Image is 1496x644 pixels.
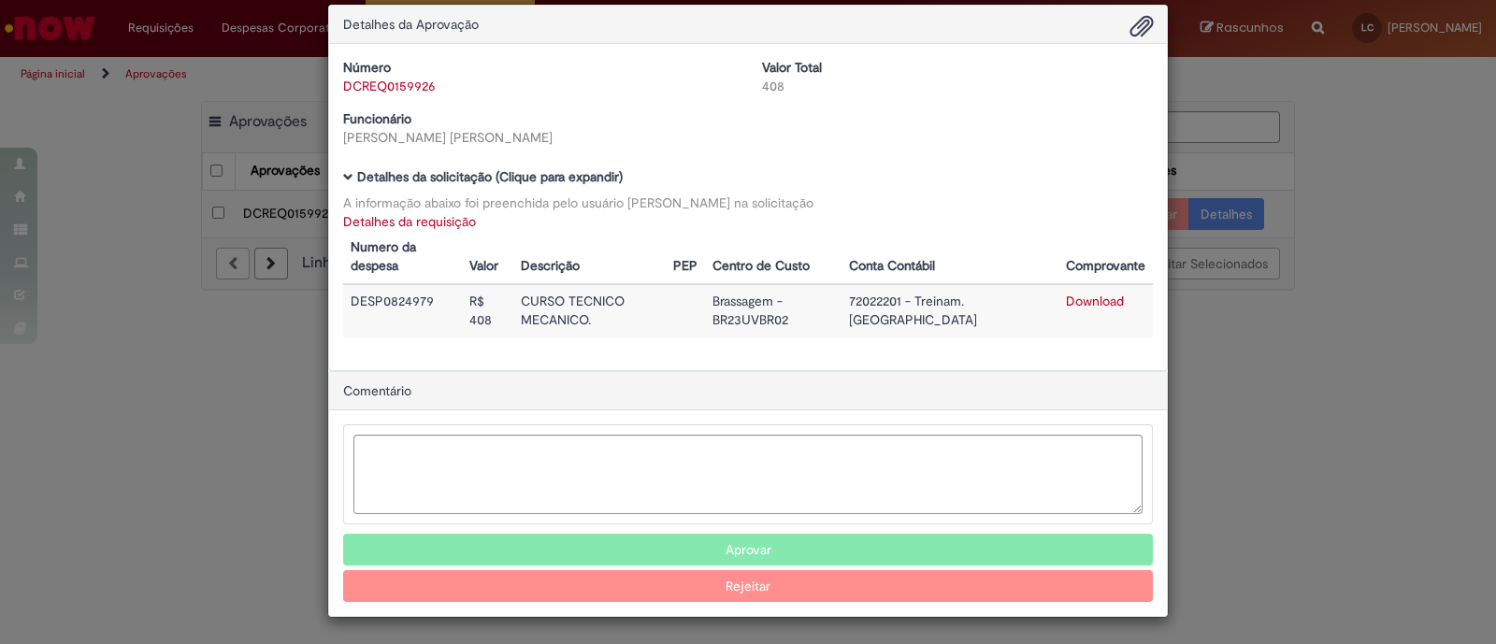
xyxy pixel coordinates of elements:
td: Brassagem - BR23UVBR02 [705,284,841,337]
th: Descrição [513,231,665,284]
th: PEP [666,231,705,284]
div: A informação abaixo foi preenchida pelo usuário [PERSON_NAME] na solicitação [343,193,1153,212]
td: 72022201 - Treinam. [GEOGRAPHIC_DATA] [841,284,1058,337]
a: Detalhes da requisição [343,213,476,230]
b: Valor Total [762,59,822,76]
b: Detalhes da solicitação (Clique para expandir) [357,168,623,185]
div: 408 [762,77,1153,95]
td: CURSO TECNICO MECANICO. [513,284,665,337]
td: R$ 408 [462,284,513,337]
th: Numero da despesa [343,231,462,284]
th: Comprovante [1058,231,1153,284]
a: DCREQ0159926 [343,78,436,94]
th: Conta Contábil [841,231,1058,284]
button: Rejeitar [343,570,1153,602]
a: Download [1066,293,1124,309]
div: [PERSON_NAME] [PERSON_NAME] [343,128,734,147]
h5: Detalhes da solicitação (Clique para expandir) [343,170,1153,184]
b: Funcionário [343,110,411,127]
span: Detalhes da Aprovação [343,16,479,33]
b: Número [343,59,391,76]
th: Centro de Custo [705,231,841,284]
th: Valor [462,231,513,284]
button: Aprovar [343,534,1153,565]
span: Comentário [343,382,411,399]
td: DESP0824979 [343,284,462,337]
